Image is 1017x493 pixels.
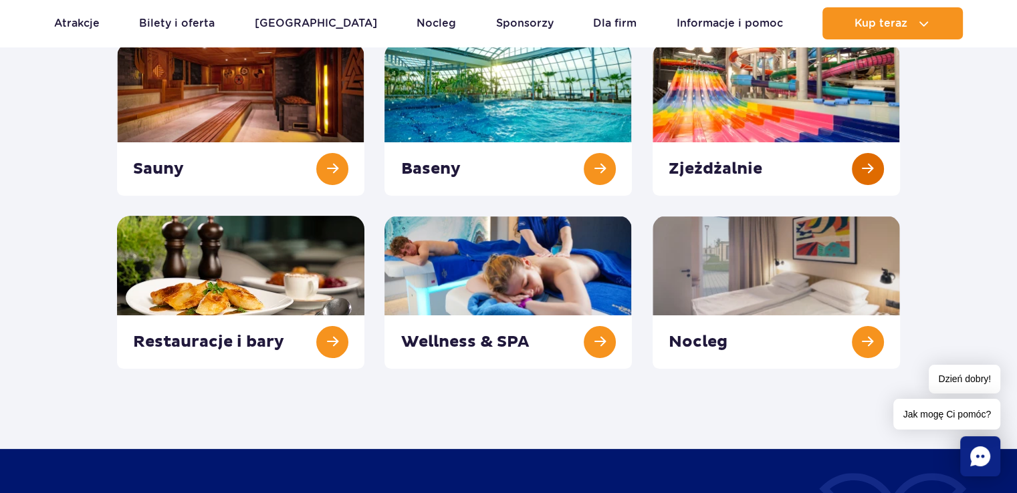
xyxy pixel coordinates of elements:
button: Kup teraz [822,7,963,39]
span: Kup teraz [855,17,907,29]
a: Nocleg [417,7,456,39]
a: [GEOGRAPHIC_DATA] [255,7,377,39]
a: Atrakcje [54,7,100,39]
div: Chat [960,436,1000,476]
span: Jak mogę Ci pomóc? [893,399,1000,430]
span: Dzień dobry! [929,365,1000,393]
a: Dla firm [593,7,637,39]
a: Sponsorzy [496,7,554,39]
a: Bilety i oferta [139,7,215,39]
a: Informacje i pomoc [677,7,783,39]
